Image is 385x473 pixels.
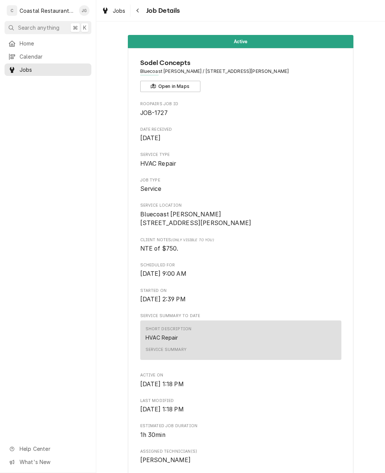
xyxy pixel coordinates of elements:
button: Search anything⌘K [5,21,91,34]
span: Home [20,39,88,47]
span: What's New [20,458,87,466]
span: [DATE] 1:18 PM [140,406,184,413]
span: [DATE] [140,134,161,142]
div: Last Modified [140,398,341,414]
span: JOB-1727 [140,109,168,116]
div: Date Received [140,127,341,143]
span: Help Center [20,445,87,453]
span: Assigned Technician(s) [140,449,341,455]
span: HVAC Repair [140,160,176,167]
div: Service Type [140,152,341,168]
a: Calendar [5,50,91,63]
span: Jobs [113,7,126,15]
span: Started On [140,288,341,294]
div: Service Location [140,202,341,228]
span: Bluecoast [PERSON_NAME] [STREET_ADDRESS][PERSON_NAME] [140,211,252,227]
span: Roopairs Job ID [140,101,341,107]
span: Job Details [144,6,180,16]
span: Scheduled For [140,262,341,268]
span: Date Received [140,127,341,133]
span: Service Location [140,210,341,228]
div: Active On [140,372,341,388]
div: Service Summary [140,320,341,363]
div: Started On [140,288,341,304]
span: [PERSON_NAME] [140,456,191,464]
span: Service Summary To Date [140,313,341,319]
div: Scheduled For [140,262,341,278]
div: Short Description [146,326,192,332]
div: JG [79,5,89,16]
span: ⌘ [73,24,78,32]
span: Started On [140,295,341,304]
span: Service Type [140,159,341,168]
span: Assigned Technician(s) [140,456,341,465]
div: Status [128,35,353,48]
span: Active On [140,372,341,378]
span: Date Received [140,134,341,143]
span: Active On [140,380,341,389]
span: [object Object] [140,244,341,253]
div: Service Summary To Date [140,313,341,363]
div: Assigned Technician(s) [140,449,341,465]
span: [DATE] 2:39 PM [140,296,186,303]
div: Job Type [140,177,341,193]
div: Roopairs Job ID [140,101,341,117]
span: Address [140,68,341,75]
a: Go to What's New [5,456,91,468]
span: Jobs [20,66,88,74]
span: K [83,24,86,32]
button: Navigate back [132,5,144,17]
div: Service Summary [146,347,186,353]
span: Job Type [140,177,341,183]
div: [object Object] [140,237,341,253]
div: Estimated Job Duration [140,423,341,439]
span: 1h 30min [140,431,165,438]
a: Jobs [5,63,91,76]
div: Coastal Restaurant Repair [20,7,75,15]
div: Client Information [140,58,341,92]
a: Jobs [99,5,129,17]
span: Name [140,58,341,68]
span: Estimated Job Duration [140,423,341,429]
span: Service Type [140,152,341,158]
span: Last Modified [140,405,341,414]
span: Last Modified [140,398,341,404]
span: (Only Visible to You) [171,238,214,242]
span: Service Location [140,202,341,209]
a: Go to Help Center [5,443,91,455]
button: Open in Maps [140,81,200,92]
a: Home [5,37,91,50]
span: [DATE] 1:18 PM [140,381,184,388]
span: Client Notes [140,237,341,243]
span: Calendar [20,53,88,60]
span: Search anything [18,24,59,32]
span: Service [140,185,162,192]
span: Roopairs Job ID [140,109,341,118]
span: [DATE] 9:00 AM [140,270,186,277]
div: HVAC Repair [146,334,178,342]
span: Estimated Job Duration [140,431,341,440]
span: Scheduled For [140,269,341,278]
span: Active [234,39,248,44]
span: Job Type [140,184,341,193]
span: NTE of $750. [140,245,179,252]
div: James Gatton's Avatar [79,5,89,16]
div: C [7,5,17,16]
